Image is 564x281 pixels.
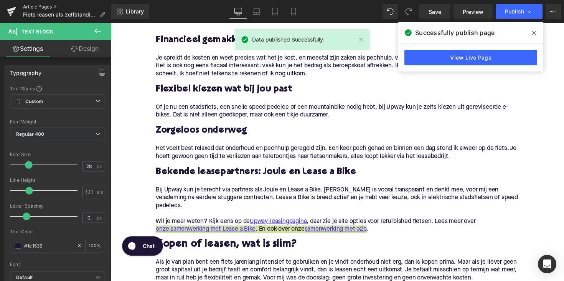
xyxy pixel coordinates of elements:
[97,215,103,220] span: px
[86,239,104,253] div: %
[46,12,418,24] h3: Financieel gemakkelijker
[546,4,561,19] button: More
[429,8,441,16] span: Save
[46,62,418,74] h3: Flexibel kiezen wat bij jou past
[25,98,43,105] b: Custom
[383,4,398,19] button: Undo
[111,4,149,19] a: New Library
[46,32,418,56] p: Je spreidt de kosten en weet precies wat het je kost, en meestal zijn zaken als pechhulp, verzeke...
[10,65,41,76] div: Typography
[16,131,45,137] b: Regular 400
[24,241,73,250] input: Color
[57,40,113,57] a: Design
[142,199,201,207] a: Upway-leasingpagina
[97,190,103,195] span: em
[46,207,148,215] a: onze samenwerking met Lease a Bike
[10,262,104,267] div: Font
[16,274,33,281] i: Default
[8,216,57,241] iframe: Gorgias live chat messenger
[46,167,418,191] p: Bij Upway kun je terecht via partners als Joule en Lease a Bike. [PERSON_NAME] is vooral transpar...
[538,255,556,273] div: Open Intercom Messenger
[10,178,104,183] div: Line Height
[46,241,418,265] p: Als je van plan bent een fiets jarenlang intensief te gebruiken en je vindt onderhoud niet erg, d...
[10,229,104,234] div: Text Color
[401,4,416,19] button: Redo
[10,152,104,157] div: Font Size
[247,4,266,19] a: Laptop
[23,4,111,10] a: Article Pages
[252,35,325,44] span: Data published Successfully.
[46,221,418,233] h2: Kopen of leasen, wat is slim?
[266,4,284,19] a: Tablet
[46,146,418,159] h3: Bekende leasepartners: Joule en Lease a Bike
[496,4,543,19] button: Publish
[454,4,493,19] a: Preview
[97,164,103,169] span: px
[198,207,262,215] a: samenwerking met o2o
[23,12,97,18] span: Fiets leasen als zelfstandige: waarom zou je dat doen?
[46,104,418,116] h3: Zorgeloos onderweg
[10,85,104,91] div: Text Styles
[404,50,537,65] a: View Live Page
[463,8,483,16] span: Preview
[46,125,418,141] p: Het voelt best relaxed dat onderhoud en pechhulp geregeld zijn. Een keer pech gehad en binnen een...
[10,203,104,209] div: Letter Spacing
[46,199,418,215] p: Wil je meer weten? Kijk eens op de , daar zie je alle opties voor refurbished fietsen. Lees meer ...
[10,119,104,125] div: Font Weight
[229,4,247,19] a: Desktop
[46,82,418,98] p: Of je nu een stadsfiets, een snelle speed pedelec of een mountainbike nodig hebt, bij Upway kun j...
[21,28,53,35] span: Text Block
[284,4,303,19] a: Mobile
[415,28,495,37] span: Successfully publish page
[505,8,524,15] span: Publish
[126,8,144,15] span: Library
